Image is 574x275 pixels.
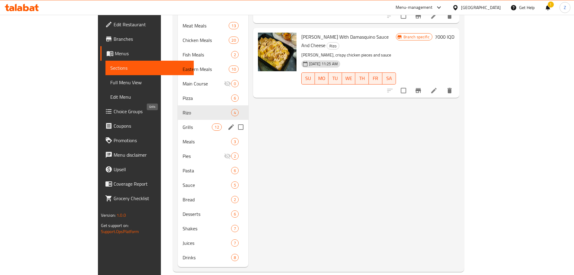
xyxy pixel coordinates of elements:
[231,51,239,58] div: items
[101,211,116,219] span: Version:
[100,46,194,61] a: Menus
[307,61,340,67] span: [DATE] 11:25 AM
[231,81,238,87] span: 0
[105,75,194,90] a: Full Menu View
[231,153,238,159] span: 2
[442,83,457,98] button: delete
[183,181,231,189] span: Sauce
[183,80,224,87] span: Main Course
[114,137,189,144] span: Promotions
[442,9,457,23] button: delete
[231,255,238,261] span: 8
[183,109,231,116] div: Rizo
[212,124,221,130] span: 12
[183,37,229,44] span: Chicken Meals
[183,167,231,174] span: Pasta
[178,236,248,250] div: Juices7
[105,90,194,104] a: Edit Menu
[114,122,189,130] span: Coupons
[301,32,389,50] span: [PERSON_NAME] With Damasquino Sauce And Cheese
[231,110,238,116] span: 4
[115,50,189,57] span: Menus
[178,221,248,236] div: Shakes7
[227,123,236,132] button: edit
[183,94,231,102] div: Pizza
[183,123,212,131] span: Grills
[110,79,189,86] span: Full Menu View
[231,109,239,116] div: items
[564,4,566,11] span: Z
[397,10,410,22] span: Select to update
[231,225,239,232] div: items
[331,74,340,83] span: TU
[178,149,248,163] div: Pies2
[397,84,410,97] span: Select to update
[224,152,231,160] svg: Inactive section
[435,33,454,41] h6: 7000 IQD
[183,239,231,247] div: Juices
[430,12,438,20] a: Edit menu item
[178,207,248,221] div: Desserts6
[114,180,189,187] span: Coverage Report
[101,222,129,229] span: Get support on:
[100,119,194,133] a: Coupons
[382,72,396,85] button: SA
[183,51,231,58] span: Fish Meals
[430,87,438,94] a: Edit menu item
[178,91,248,105] div: Pizza6
[178,76,248,91] div: Main Course0
[100,148,194,162] a: Menu disclaimer
[178,18,248,33] div: Meat Meals13
[100,32,194,46] a: Branches
[231,196,239,203] div: items
[231,182,238,188] span: 5
[101,228,139,235] a: Support.OpsPlatform
[183,152,224,160] span: Pies
[114,166,189,173] span: Upsell
[327,42,339,50] div: Rizo
[231,239,239,247] div: items
[183,225,231,232] span: Shakes
[117,211,126,219] span: 1.0.0
[229,66,238,72] span: 10
[231,197,238,203] span: 2
[100,104,194,119] a: Choice Groups
[178,33,248,47] div: Chicken Meals20
[231,168,238,174] span: 6
[229,37,238,43] span: 20
[114,108,189,115] span: Choice Groups
[231,240,238,246] span: 7
[355,72,369,85] button: TH
[411,83,425,98] button: Branch-specific-item
[100,133,194,148] a: Promotions
[317,74,326,83] span: MO
[328,72,342,85] button: TU
[183,210,231,218] span: Desserts
[461,4,501,11] div: [GEOGRAPHIC_DATA]
[114,151,189,158] span: Menu disclaimer
[301,51,396,59] p: [PERSON_NAME], crispy chicken pieces and sauce
[231,138,239,145] div: items
[231,226,238,232] span: 7
[178,105,248,120] div: Rizo4
[231,139,238,145] span: 3
[401,34,432,40] span: Branch specific
[178,47,248,62] div: Fish Meals2
[396,4,433,11] div: Menu-management
[183,22,229,29] span: Meat Meals
[411,9,425,23] button: Branch-specific-item
[100,162,194,177] a: Upsell
[114,35,189,43] span: Branches
[183,66,229,73] span: Eastern Meals
[183,254,231,261] span: Drinks
[183,196,231,203] span: Bread
[231,152,239,160] div: items
[358,74,366,83] span: TH
[178,163,248,178] div: Pasta6
[385,74,394,83] span: SA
